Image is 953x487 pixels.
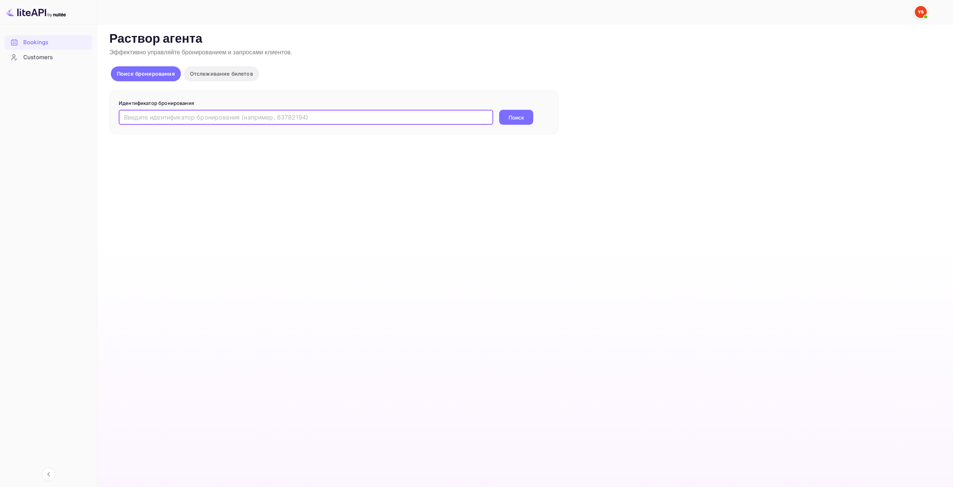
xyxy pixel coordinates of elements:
[4,35,92,49] a: Bookings
[119,110,493,125] input: Введите идентификатор бронирования (например, 63782194)
[109,31,203,47] ya-tr-span: Раствор агента
[4,50,92,65] div: Customers
[23,38,89,47] div: Bookings
[119,100,194,106] ya-tr-span: Идентификатор бронирования
[6,6,66,18] img: Логотип LiteAPI
[509,114,524,121] ya-tr-span: Поиск
[117,70,175,77] ya-tr-span: Поиск бронирования
[4,50,92,64] a: Customers
[109,49,292,57] ya-tr-span: Эффективно управляйте бронированием и запросами клиентов.
[42,468,55,481] button: Свернуть навигацию
[499,110,533,125] button: Поиск
[915,6,927,18] img: Yandex Support
[190,70,253,77] ya-tr-span: Отслеживание билетов
[4,35,92,50] div: Bookings
[23,53,89,62] div: Customers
